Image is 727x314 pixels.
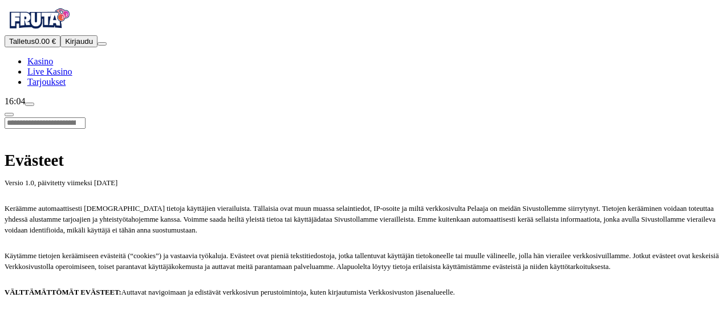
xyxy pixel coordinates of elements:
[5,251,722,272] p: Käytämme tietojen keräämiseen evästeitä (“cookies”) ja vastaavia työkaluja. Evästeet ovat pieniä ...
[60,35,98,47] button: Kirjaudu
[27,56,53,66] span: Kasino
[5,96,25,106] span: 16:04
[5,287,722,298] p: Auttavat navigoimaan ja edistävät verkkosivun perustoimintoja, kuten kirjautumista Verkkosivuston...
[5,117,86,129] input: Search
[5,35,60,47] button: Talletusplus icon0.00 €
[5,203,722,236] p: Keräämme automaattisesti [DEMOGRAPHIC_DATA] tietoja käyttäjien vierailuista. Tällaisia ovat muun ...
[35,37,56,46] span: 0.00 €
[5,150,722,170] h1: Evästeet
[27,67,72,76] span: Live Kasino
[5,288,121,296] strong: VÄLTTÄMÄTTÖMÄT EVÄSTEET:
[5,5,73,33] img: Fruta
[65,37,93,46] span: Kirjaudu
[27,77,66,87] span: Tarjoukset
[27,67,72,76] a: poker-chip iconLive Kasino
[25,103,34,106] button: live-chat
[27,77,66,87] a: gift-inverted iconTarjoukset
[5,25,73,35] a: Fruta
[5,178,722,189] p: Versio 1.0, päivitetty viimeksi [DATE]
[27,56,53,66] a: diamond iconKasino
[98,42,107,46] button: menu
[5,5,722,87] nav: Primary
[9,37,35,46] span: Talletus
[5,113,14,116] button: chevron-left icon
